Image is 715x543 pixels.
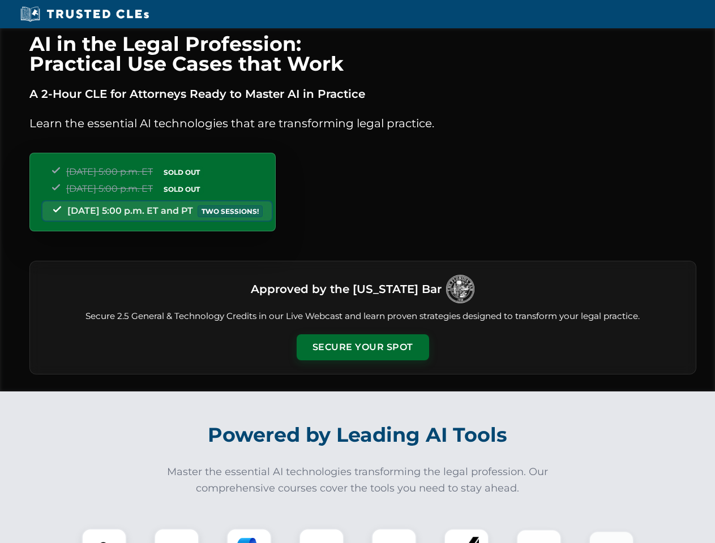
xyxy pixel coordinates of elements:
button: Secure Your Spot [297,334,429,360]
h1: AI in the Legal Profession: Practical Use Cases that Work [29,34,696,74]
span: [DATE] 5:00 p.m. ET [66,183,153,194]
p: Master the essential AI technologies transforming the legal profession. Our comprehensive courses... [160,464,556,497]
span: SOLD OUT [160,166,204,178]
span: [DATE] 5:00 p.m. ET [66,166,153,177]
img: Logo [446,275,474,303]
h2: Powered by Leading AI Tools [44,415,671,455]
h3: Approved by the [US_STATE] Bar [251,279,442,299]
img: Trusted CLEs [17,6,152,23]
span: SOLD OUT [160,183,204,195]
p: A 2-Hour CLE for Attorneys Ready to Master AI in Practice [29,85,696,103]
p: Learn the essential AI technologies that are transforming legal practice. [29,114,696,132]
p: Secure 2.5 General & Technology Credits in our Live Webcast and learn proven strategies designed ... [44,310,682,323]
